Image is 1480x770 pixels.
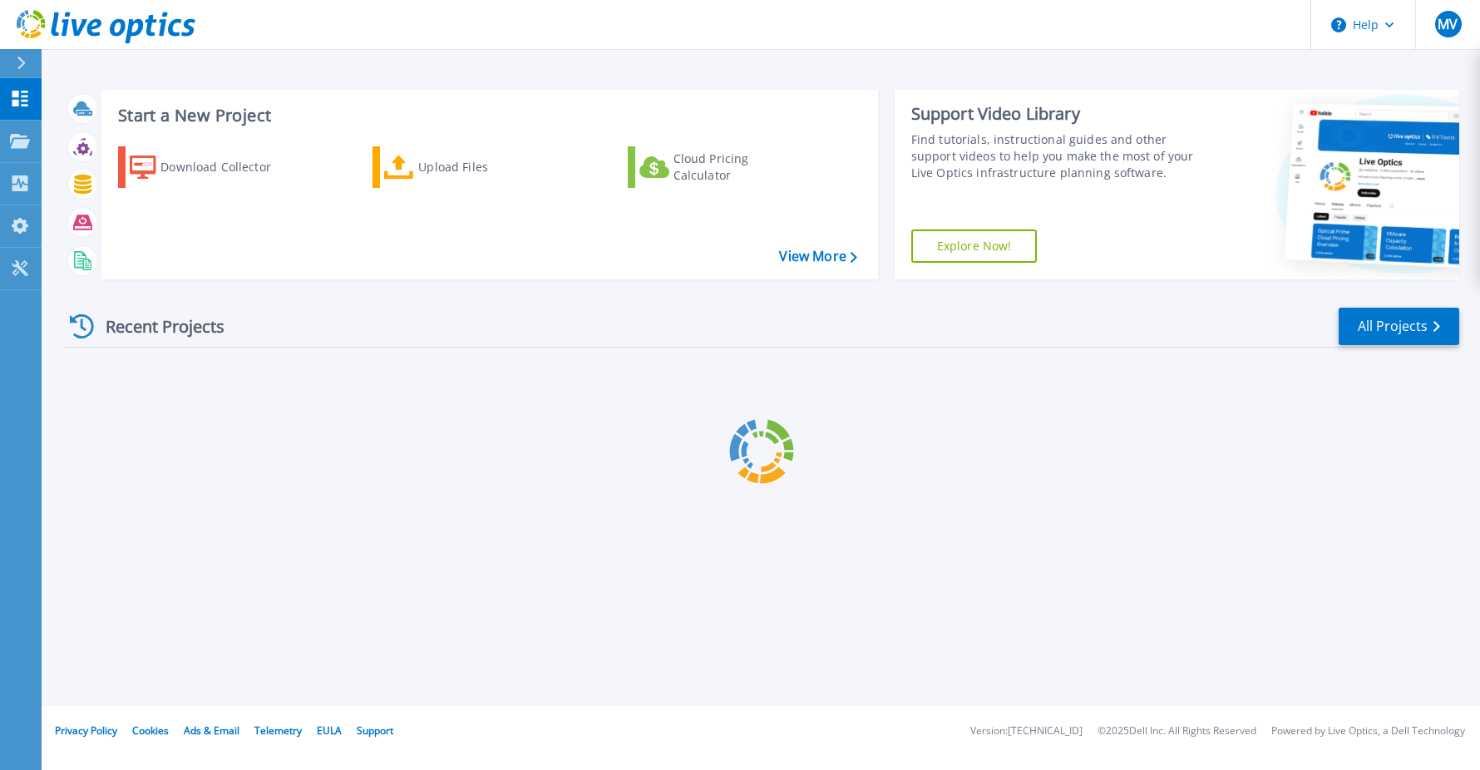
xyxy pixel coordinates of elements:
h3: Start a New Project [118,106,856,125]
a: Privacy Policy [55,723,117,738]
a: All Projects [1339,308,1459,345]
div: Upload Files [418,151,551,184]
span: MV [1438,17,1458,31]
a: View More [779,249,856,264]
li: Powered by Live Optics, a Dell Technology [1271,726,1465,737]
li: © 2025 Dell Inc. All Rights Reserved [1098,726,1256,737]
li: Version: [TECHNICAL_ID] [970,726,1083,737]
a: Cookies [132,723,169,738]
a: Cloud Pricing Calculator [628,146,813,188]
a: Upload Files [372,146,558,188]
div: Support Video Library [911,103,1198,125]
a: Ads & Email [184,723,239,738]
a: EULA [317,723,342,738]
a: Telemetry [254,723,302,738]
div: Cloud Pricing Calculator [673,151,807,184]
a: Download Collector [118,146,303,188]
a: Explore Now! [911,230,1038,263]
div: Find tutorials, instructional guides and other support videos to help you make the most of your L... [911,131,1198,181]
a: Support [357,723,393,738]
div: Download Collector [160,151,294,184]
div: Recent Projects [64,306,247,347]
